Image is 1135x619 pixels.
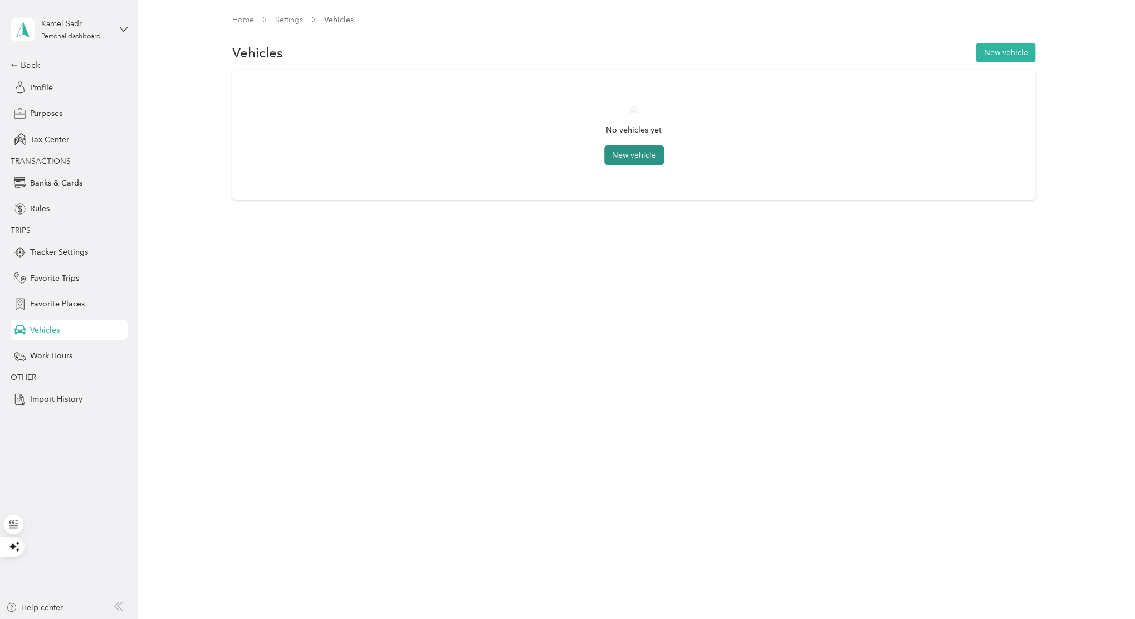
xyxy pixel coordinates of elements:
[275,15,303,25] a: Settings
[11,373,36,382] span: OTHER
[232,47,283,59] h1: Vehicles
[1073,557,1135,619] iframe: Everlance-gr Chat Button Frame
[30,108,62,119] span: Purposes
[30,177,82,189] span: Banks & Cards
[11,157,71,166] span: TRANSACTIONS
[606,124,662,136] p: No vehicles yet
[324,14,354,26] span: Vehicles
[604,145,664,165] button: New vehicle
[30,393,82,405] span: Import History
[30,324,60,336] span: Vehicles
[41,18,111,30] div: Kamel Sadr
[30,272,79,284] span: Favorite Trips
[976,43,1035,62] button: New vehicle
[232,15,254,25] a: Home
[30,134,69,145] span: Tax Center
[30,350,72,362] span: Work Hours
[30,82,53,94] span: Profile
[11,59,122,72] div: Back
[6,602,63,613] button: Help center
[11,226,31,235] span: TRIPS
[30,298,85,310] span: Favorite Places
[30,246,88,258] span: Tracker Settings
[30,203,50,215] span: Rules
[41,33,101,40] div: Personal dashboard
